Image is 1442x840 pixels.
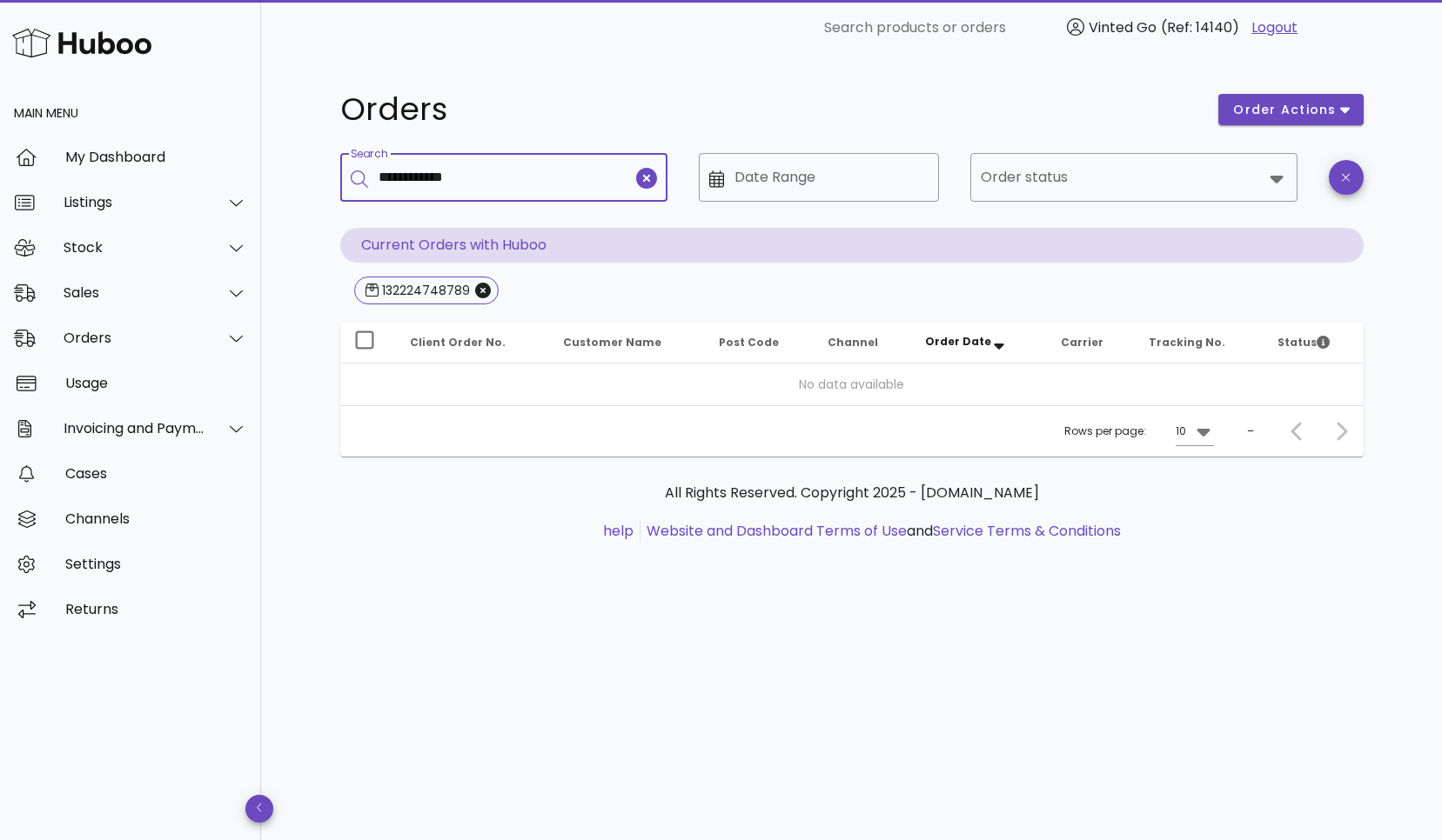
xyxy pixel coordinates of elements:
[1218,94,1363,125] button: order actions
[719,335,779,350] span: Post Code
[475,283,491,298] button: Close
[1247,423,1254,439] div: –
[1278,335,1330,350] span: Status
[647,521,907,541] a: Website and Dashboard Terms of Use
[340,94,1198,125] h1: Orders
[641,521,1121,542] li: and
[911,322,1047,363] th: Order Date: Sorted descending. Activate to remove sorting.
[814,322,911,363] th: Channel
[549,322,706,363] th: Customer Name
[12,24,151,62] img: Huboo Logo
[65,556,247,572] div: Settings
[64,239,205,256] div: Stock
[705,322,814,363] th: Post Code
[1061,335,1103,350] span: Carrier
[64,420,205,437] div: Invoicing and Payments
[828,335,878,350] span: Channel
[340,228,1364,263] p: Current Orders with Huboo
[379,282,470,299] div: 132224748789
[1176,423,1186,439] div: 10
[1047,322,1134,363] th: Carrier
[1149,335,1225,350] span: Tracking No.
[64,330,205,346] div: Orders
[65,465,247,482] div: Cases
[351,148,387,161] label: Search
[65,149,247,165] div: My Dashboard
[410,335,506,350] span: Client Order No.
[396,322,549,363] th: Client Order No.
[1064,406,1214,457] div: Rows per page:
[1161,17,1239,37] span: (Ref: 14140)
[925,334,991,349] span: Order Date
[1264,322,1363,363] th: Status
[1176,417,1214,445] div: 10Rows per page:
[563,335,661,350] span: Customer Name
[354,483,1350,503] p: All Rights Reserved. Copyright 2025 - [DOMAIN_NAME]
[64,284,205,301] div: Sales
[340,363,1364,405] td: No data available
[65,510,247,527] div: Channels
[933,521,1121,541] a: Service Terms & Conditions
[1232,101,1337,119] span: order actions
[65,601,247,617] div: Returns
[65,375,247,391] div: Usage
[970,153,1298,202] div: Order status
[64,194,205,210] div: Listings
[636,168,657,189] button: clear icon
[603,521,634,541] a: help
[1135,322,1264,363] th: Tracking No.
[1089,17,1157,37] span: Vinted Go
[1251,17,1298,38] a: Logout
